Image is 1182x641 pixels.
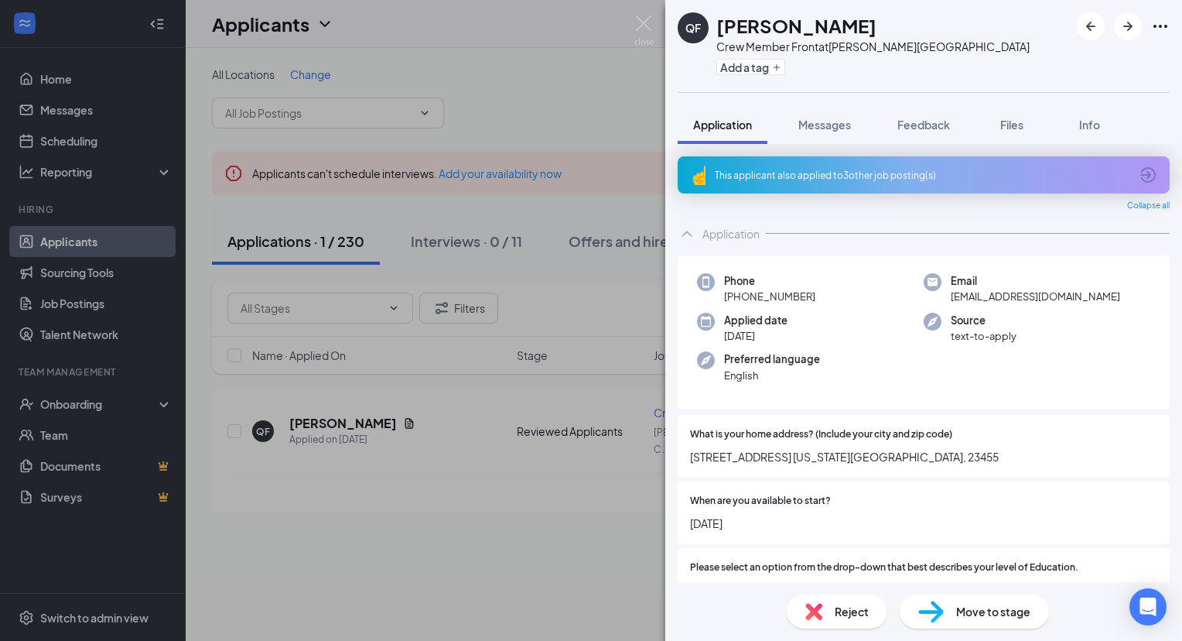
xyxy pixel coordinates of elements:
div: This applicant also applied to 3 other job posting(s) [715,169,1129,182]
span: English [724,368,820,383]
div: Crew Member Front at [PERSON_NAME][GEOGRAPHIC_DATA] [716,39,1030,54]
div: Application [702,226,760,242]
span: [DATE] [690,515,1157,532]
svg: ChevronUp [678,225,696,243]
span: Source [951,313,1016,328]
span: Info [1079,118,1100,132]
span: What is your home address? (Include your city and zip code) [690,427,952,442]
svg: ArrowRight [1119,17,1137,36]
button: PlusAdd a tag [716,59,785,75]
svg: ArrowCircle [1139,166,1157,184]
span: Feedback [897,118,950,132]
span: [EMAIL_ADDRESS][DOMAIN_NAME] [951,289,1120,304]
span: [STREET_ADDRESS] [US_STATE][GEOGRAPHIC_DATA], 23455 [690,448,1157,465]
span: Preferred language [724,351,820,367]
span: Phone [724,273,815,289]
span: Files [1000,118,1023,132]
h1: [PERSON_NAME] [716,12,876,39]
span: When are you available to start? [690,494,831,509]
svg: ArrowLeftNew [1081,17,1100,36]
span: [DATE] [724,328,787,344]
svg: Ellipses [1151,17,1170,36]
button: ArrowRight [1114,12,1142,40]
span: Applied date [724,313,787,328]
span: Collapse all [1127,200,1170,212]
div: QF [685,20,701,36]
span: Please select an option from the drop-down that best describes your level of Education. [690,560,1078,575]
svg: Plus [772,63,781,72]
span: Application [693,118,752,132]
div: Open Intercom Messenger [1129,588,1167,626]
span: Move to stage [956,603,1030,620]
span: Email [951,273,1120,289]
span: Reject [835,603,869,620]
span: Messages [798,118,851,132]
span: text-to-apply [951,328,1016,344]
span: Not a High School or College Student [707,581,893,598]
span: [PHONE_NUMBER] [724,289,815,304]
button: ArrowLeftNew [1077,12,1105,40]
